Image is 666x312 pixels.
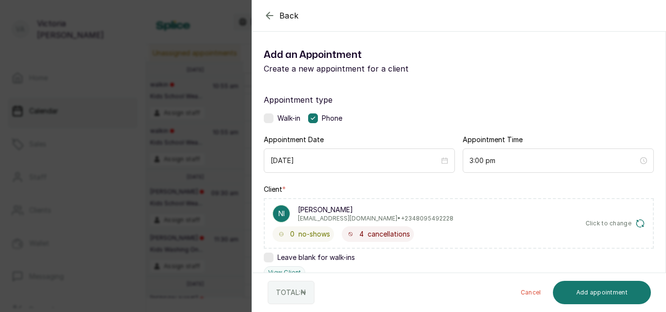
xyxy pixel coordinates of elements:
span: Leave blank for walk-ins [277,253,355,262]
label: Appointment type [264,94,654,106]
label: Appointment Date [264,135,324,145]
p: TOTAL: ₦ [276,288,306,297]
input: Select time [470,155,638,166]
p: NI [278,209,285,219]
button: Add appointment [553,281,651,304]
span: Walk-in [277,113,300,123]
span: 0 [290,229,294,239]
button: Back [264,10,299,21]
span: Back [279,10,299,21]
span: Phone [322,113,342,123]
label: Appointment Time [463,135,523,145]
span: 4 [359,229,364,239]
button: Click to change [586,219,646,228]
input: Select date [271,155,439,166]
button: View Client [264,266,305,279]
label: Client [264,184,286,194]
span: no-shows [298,229,330,239]
p: Create a new appointment for a client [264,63,459,74]
p: [PERSON_NAME] [298,205,453,215]
p: [EMAIL_ADDRESS][DOMAIN_NAME] • +234 8095492228 [298,215,453,222]
span: cancellations [368,229,410,239]
button: Cancel [513,281,549,304]
span: Click to change [586,220,632,227]
h1: Add an Appointment [264,47,459,63]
